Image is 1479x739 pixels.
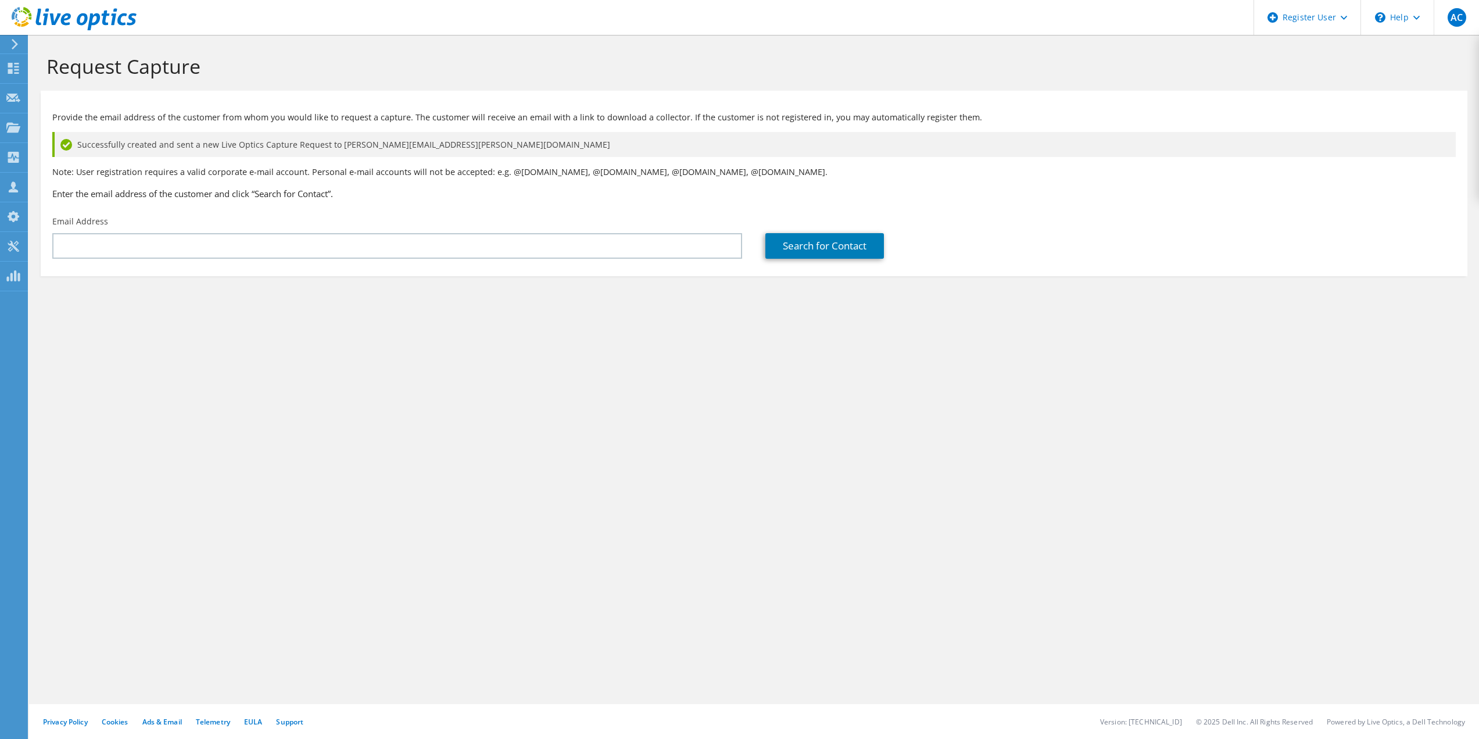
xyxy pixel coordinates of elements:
[244,717,262,727] a: EULA
[1100,717,1182,727] li: Version: [TECHNICAL_ID]
[196,717,230,727] a: Telemetry
[52,187,1456,200] h3: Enter the email address of the customer and click “Search for Contact”.
[1196,717,1313,727] li: © 2025 Dell Inc. All Rights Reserved
[102,717,128,727] a: Cookies
[765,233,884,259] a: Search for Contact
[43,717,88,727] a: Privacy Policy
[52,111,1456,124] p: Provide the email address of the customer from whom you would like to request a capture. The cust...
[46,54,1456,78] h1: Request Capture
[142,717,182,727] a: Ads & Email
[1448,8,1466,27] span: AC
[52,166,1456,178] p: Note: User registration requires a valid corporate e-mail account. Personal e-mail accounts will ...
[276,717,303,727] a: Support
[52,216,108,227] label: Email Address
[77,138,610,151] span: Successfully created and sent a new Live Optics Capture Request to [PERSON_NAME][EMAIL_ADDRESS][P...
[1327,717,1465,727] li: Powered by Live Optics, a Dell Technology
[1375,12,1385,23] svg: \n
